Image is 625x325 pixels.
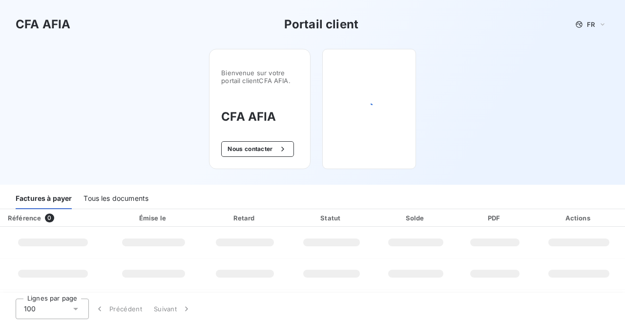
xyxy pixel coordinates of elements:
div: Retard [203,213,287,223]
div: Solde [376,213,456,223]
div: Tous les documents [83,189,148,209]
div: Émise le [108,213,199,223]
span: FR [587,21,595,28]
span: 0 [45,214,54,222]
button: Précédent [89,299,148,319]
h3: Portail client [284,16,358,33]
button: Nous contacter [221,141,293,157]
span: Bienvenue sur votre portail client CFA AFIA . [221,69,298,85]
span: 100 [24,304,36,314]
div: Statut [291,213,372,223]
h3: CFA AFIA [16,16,70,33]
div: Référence [8,214,41,222]
h3: CFA AFIA [221,108,298,126]
div: Actions [535,213,623,223]
button: Suivant [148,299,197,319]
div: Factures à payer [16,189,72,209]
div: PDF [459,213,530,223]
